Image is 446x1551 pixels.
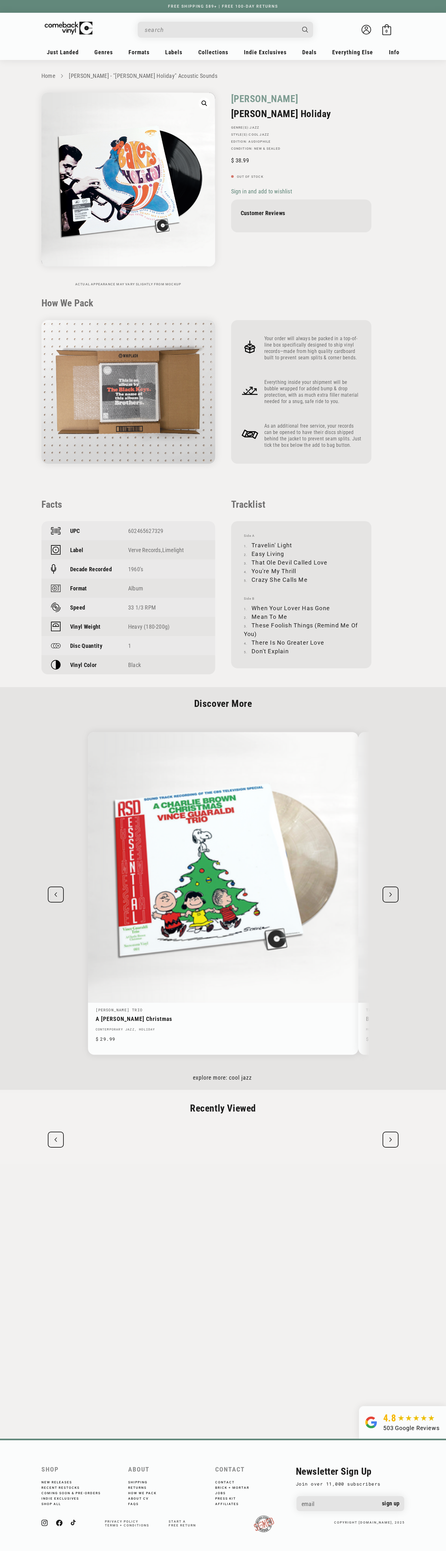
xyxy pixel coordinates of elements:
a: Album [128,585,143,592]
span: $ [231,157,234,164]
p: Vinyl Weight [70,623,101,630]
button: Sign up [377,1496,405,1511]
img: Frame_4_1.png [241,381,259,400]
a: A [PERSON_NAME] Christmas [96,1015,351,1022]
img: Group.svg [365,1412,377,1432]
button: Sign in and add to wishlist [231,188,294,195]
img: Frame_4.png [241,338,259,356]
nav: breadcrumbs [41,71,405,81]
p: Speed [70,604,85,611]
a: Affiliates [215,1501,247,1506]
span: Info [389,49,399,56]
li: Don't Explain [244,647,359,656]
div: , [128,547,206,553]
a: [PERSON_NAME] [231,93,298,105]
span: Labels [165,49,182,56]
a: Start afree return [169,1520,196,1527]
a: Privacy Policy [105,1520,138,1523]
p: Format [70,585,87,592]
span: 38.99 [231,157,249,164]
a: Contact [215,1480,243,1484]
a: New Releases [41,1480,81,1484]
li: Crazy She Calls Me [244,575,359,584]
span: Everything Else [332,49,373,56]
a: [PERSON_NAME] - "[PERSON_NAME] Holiday" Acoustic Sounds [69,72,217,79]
a: 1960's [128,566,143,573]
li: These Foolish Things (Remind Me Of You) [244,621,359,638]
a: Home [41,72,55,79]
h2: How We Pack [41,297,405,309]
p: Disc Quantity [70,642,103,649]
input: search [145,23,296,36]
li: Easy Living [244,550,359,558]
input: Email [296,1496,404,1512]
p: Condition: New & Sealed [231,147,371,151]
a: The [PERSON_NAME] Quartet [366,1007,431,1012]
li: That Ole Devil Called Love [244,558,359,567]
a: FREE SHIPPING $89+ | FREE 100-DAY RETURNS [162,4,284,9]
a: Jazz [250,126,259,129]
button: Search [296,22,314,38]
small: copyright [DOMAIN_NAME], 2025 [334,1521,405,1524]
p: Everything inside your shipment will be bubble wrapped for added bump & drop protection, with as ... [264,379,362,405]
h2: About [128,1466,209,1473]
span: Indie Exclusives [244,49,287,56]
a: Cool Jazz [229,1074,252,1081]
p: Customer Reviews [241,210,362,216]
a: Recent Restocks [41,1484,88,1490]
p: Tracklist [231,499,371,510]
a: About CV [128,1495,157,1501]
a: How We Pack [128,1490,165,1495]
p: UPC [70,528,80,534]
span: 4.8 [383,1412,396,1424]
a: Brick + Mortar [215,1484,258,1490]
a: Shop All [41,1501,69,1506]
div: Search [138,22,313,38]
span: Genres [94,49,113,56]
a: Coming Soon & Pre-Orders [41,1490,109,1495]
span: Just Landed [47,49,79,56]
p: Label [70,547,84,553]
a: FAQs [128,1501,147,1506]
div: 602465627329 [128,528,206,534]
span: 1 [128,642,131,649]
li: There Is No Greater Love [244,638,359,647]
p: Your order will always be packed in a top-of-line box specifically designed to ship vinyl records... [264,335,362,361]
a: Heavy (180-200g) [128,623,170,630]
p: STYLE(S): [231,133,371,137]
li: Mean To Me [244,612,359,621]
a: Audiophile [248,140,271,143]
span: Side A [244,534,359,538]
span: Deals [302,49,317,56]
div: 503 Google Reviews [383,1424,440,1432]
img: Frame_4_2.png [241,425,259,444]
a: Limelight [162,547,184,553]
p: Join over 11,000 subscribers [296,1480,405,1488]
h2: Contact [215,1466,296,1473]
p: Decade Recorded [70,566,112,573]
p: Actual appearance may vary slightly from mockup [41,282,215,286]
a: Jobs [215,1490,234,1495]
span: Terms + Conditions [105,1524,149,1527]
a: Returns [128,1484,155,1490]
span: 0 [385,29,388,34]
a: Press Kit [215,1495,245,1501]
a: Verve Records [128,547,161,553]
a: Cool Jazz [249,133,269,136]
img: HowWePack-Updated.gif [41,320,215,464]
a: [PERSON_NAME] Trio [96,1007,143,1012]
a: Shipping [128,1480,156,1484]
p: GENRE(S): [231,126,371,130]
span: Side B [244,597,359,601]
li: Travelin' Light [244,541,359,550]
p: Out of stock [231,175,371,179]
p: Facts [41,499,215,510]
img: star5.svg [398,1415,435,1421]
span: Formats [128,49,150,56]
span: Sign in and add to wishlist [231,188,292,195]
p: As an additional free service, your records can be opened to have their discs shipped behind the ... [264,423,362,448]
img: RSDPledgeSigned-updated.png [254,1516,274,1532]
span: Black [128,662,141,668]
p: Edition: [231,140,371,144]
